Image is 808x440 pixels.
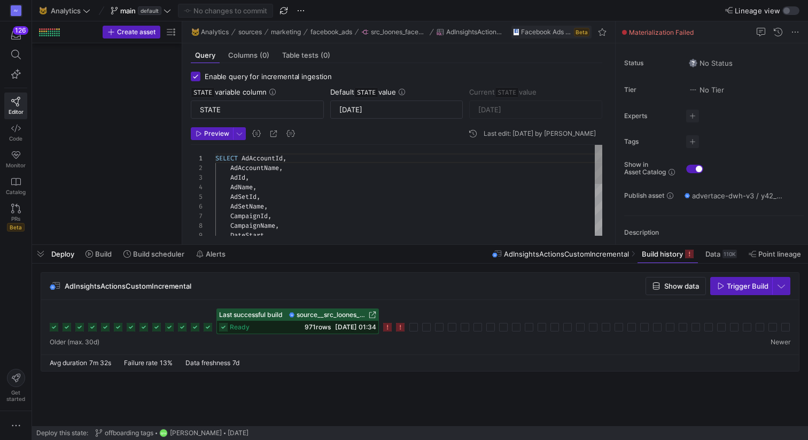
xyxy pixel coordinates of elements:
span: Build [95,250,112,258]
span: , [264,231,268,240]
span: AdName [230,183,253,191]
span: advertace-dwh-v3 / y42_Analytics_main / source__src_loones_facebook_ads__AdInsightsActionsCustomI... [692,191,786,200]
span: , [279,164,283,172]
a: Editor [4,92,27,119]
div: 7 [191,211,203,221]
span: Beta [574,28,589,36]
span: (0) [321,52,330,59]
span: STATE [354,87,378,98]
span: default [138,6,161,15]
span: Data [705,250,720,258]
span: Alerts [206,250,226,258]
button: offboarding tagsRPH[PERSON_NAME][DATE] [92,426,251,440]
div: 6 [191,202,203,211]
button: facebook_ads [308,26,355,38]
a: PRsBeta [4,199,27,236]
span: Create asset [117,28,156,36]
span: Trigger Build [727,282,768,290]
button: advertace-dwh-v3 / y42_Analytics_main / source__src_loones_facebook_ads__AdInsightsActionsCustomI... [682,189,789,203]
div: 126 [13,26,28,35]
span: Deploy this state: [36,429,88,437]
button: 126 [4,26,27,45]
span: Code [9,135,22,142]
span: Build scheduler [133,250,184,258]
button: 🐱Analytics [189,26,231,38]
span: Failure rate [124,359,158,367]
button: No statusNo Status [686,56,735,70]
span: ready [230,323,250,331]
div: RPH [159,429,168,437]
span: offboarding tags [105,429,153,437]
span: Status [624,59,678,67]
p: Description [624,229,804,236]
span: marketing [271,28,301,36]
span: , [268,212,271,220]
button: Getstarted [4,365,27,406]
a: Catalog [4,173,27,199]
span: Show data [664,282,699,290]
span: AdInsightsActionsCustomIncremental [65,282,191,290]
img: No tier [689,86,697,94]
span: 🐱 [39,7,46,14]
a: source__src_loones_facebook_ads__AdInsightsActionsCustomIncremental [289,311,376,319]
button: marketing [268,26,304,38]
span: Analytics [201,28,229,36]
span: Deploy [51,250,74,258]
span: Beta [7,223,25,231]
span: , [275,221,279,230]
span: 7m 32s [89,359,111,367]
button: 🐱Analytics [36,4,93,18]
button: Data110K [701,245,742,263]
span: AdAccountName [230,164,279,172]
div: 1 [191,153,203,163]
span: [DATE] [228,429,248,437]
span: Query [195,52,215,59]
span: Catalog [6,189,26,195]
span: source__src_loones_facebook_ads__AdInsightsActionsCustomIncremental [297,311,367,319]
button: No tierNo Tier [686,83,727,97]
span: Table tests [282,52,330,59]
span: Current value [469,88,537,96]
button: Build scheduler [119,245,189,263]
span: Tier [624,86,678,94]
span: Point lineage [758,250,801,258]
span: , [283,154,286,163]
div: 110K [722,250,737,258]
span: AdInsightsActionsCustomIncremental [446,28,502,36]
span: STATE [495,87,519,98]
span: Publish asset [624,192,664,199]
button: Build history [637,245,698,263]
button: src_loones_facebook_ads [359,26,430,38]
span: variable column [191,88,267,96]
a: Code [4,119,27,146]
div: AV [11,5,21,16]
span: PRs [11,215,20,222]
span: Editor [9,109,24,115]
span: AdSetId [230,192,257,201]
span: facebook_ads [310,28,352,36]
button: Show data [646,277,706,295]
span: Monitor [6,162,26,168]
a: Monitor [4,146,27,173]
span: Default value [330,88,396,96]
span: Analytics [51,6,81,15]
span: (0) [260,52,269,59]
span: Avg duration [50,359,87,367]
img: undefined [514,29,518,35]
div: Last edit: [DATE] by [PERSON_NAME] [484,130,596,137]
button: sources [236,26,265,38]
span: Columns [228,52,269,59]
button: Preview [191,127,233,140]
div: 4 [191,182,203,192]
span: Lineage view [735,6,780,15]
span: , [257,192,260,201]
span: SELECT [215,154,238,163]
span: Get started [6,389,25,402]
span: , [264,202,268,211]
span: CampaignName [230,221,275,230]
span: Facebook Ads (CData) [521,28,572,36]
span: main [120,6,136,15]
span: STATE [191,87,215,98]
div: 5 [191,192,203,202]
button: AdInsightsActionsCustomIncremental [434,26,505,38]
